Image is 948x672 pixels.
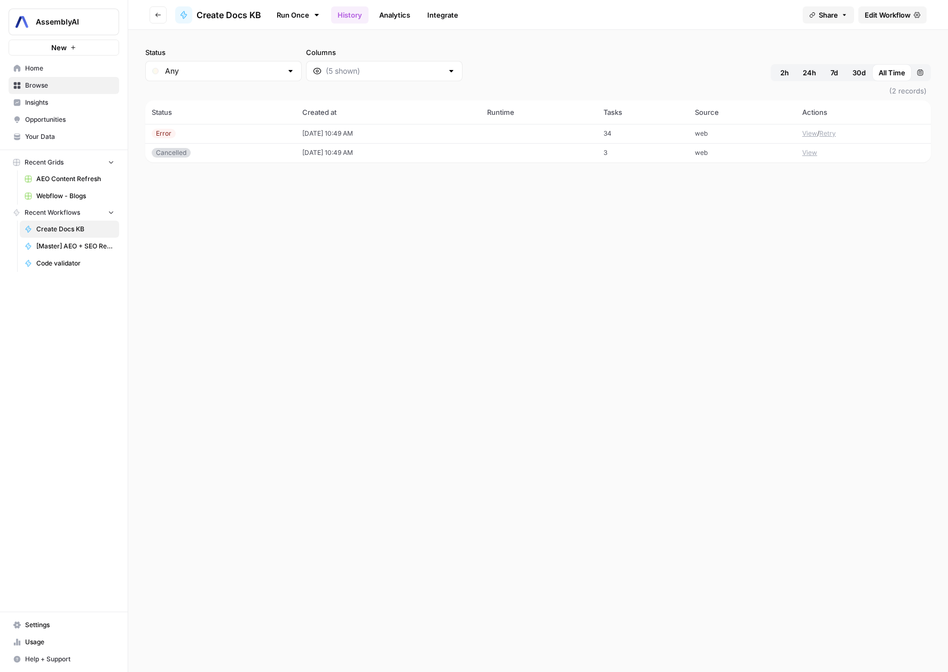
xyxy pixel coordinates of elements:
span: [Master] AEO + SEO Refresh [36,241,114,251]
span: 24h [803,67,816,78]
span: AssemblyAI [36,17,100,27]
div: Cancelled [152,148,191,158]
a: Your Data [9,128,119,145]
a: Code validator [20,255,119,272]
input: Any [165,66,282,76]
th: Tasks [597,100,689,124]
th: Created at [296,100,481,124]
td: web [688,143,796,162]
a: Analytics [373,6,417,24]
span: 30d [852,67,866,78]
a: History [331,6,369,24]
input: (5 shown) [326,66,443,76]
span: Recent Workflows [25,208,80,217]
a: Opportunities [9,111,119,128]
a: Webflow - Blogs [20,187,119,205]
button: Workspace: AssemblyAI [9,9,119,35]
span: Create Docs KB [36,224,114,234]
a: Edit Workflow [858,6,927,24]
button: 7d [822,64,846,81]
span: Home [25,64,114,73]
span: All Time [879,67,905,78]
span: Webflow - Blogs [36,191,114,201]
span: AEO Content Refresh [36,174,114,184]
button: View [802,148,817,158]
a: Usage [9,634,119,651]
span: Settings [25,620,114,630]
span: Share [819,10,838,20]
td: 34 [597,124,689,143]
span: Help + Support [25,654,114,664]
img: AssemblyAI Logo [12,12,32,32]
button: 30d [846,64,872,81]
button: View [802,129,817,138]
td: 3 [597,143,689,162]
th: Runtime [481,100,597,124]
button: Help + Support [9,651,119,668]
td: / [796,124,931,143]
button: Recent Grids [9,154,119,170]
span: (2 records) [145,81,931,100]
button: 2h [773,64,796,81]
button: Retry [819,129,836,138]
td: [DATE] 10:49 AM [296,124,481,143]
span: Code validator [36,259,114,268]
a: Run Once [270,6,327,24]
span: Create Docs KB [197,9,261,21]
td: web [688,124,796,143]
span: 7d [831,67,838,78]
a: [Master] AEO + SEO Refresh [20,238,119,255]
a: Home [9,60,119,77]
span: Browse [25,81,114,90]
span: Opportunities [25,115,114,124]
span: Usage [25,637,114,647]
span: New [51,42,67,53]
a: Create Docs KB [175,6,261,24]
span: Insights [25,98,114,107]
a: Settings [9,616,119,634]
a: Browse [9,77,119,94]
button: Share [803,6,854,24]
th: Status [145,100,296,124]
th: Source [688,100,796,124]
button: 24h [796,64,822,81]
button: New [9,40,119,56]
a: Create Docs KB [20,221,119,238]
th: Actions [796,100,931,124]
label: Columns [306,47,463,58]
div: Error [152,129,176,138]
a: AEO Content Refresh [20,170,119,187]
span: 2h [780,67,789,78]
label: Status [145,47,302,58]
a: Insights [9,94,119,111]
span: Your Data [25,132,114,142]
span: Edit Workflow [865,10,911,20]
button: Recent Workflows [9,205,119,221]
span: Recent Grids [25,158,64,167]
a: Integrate [421,6,465,24]
td: [DATE] 10:49 AM [296,143,481,162]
